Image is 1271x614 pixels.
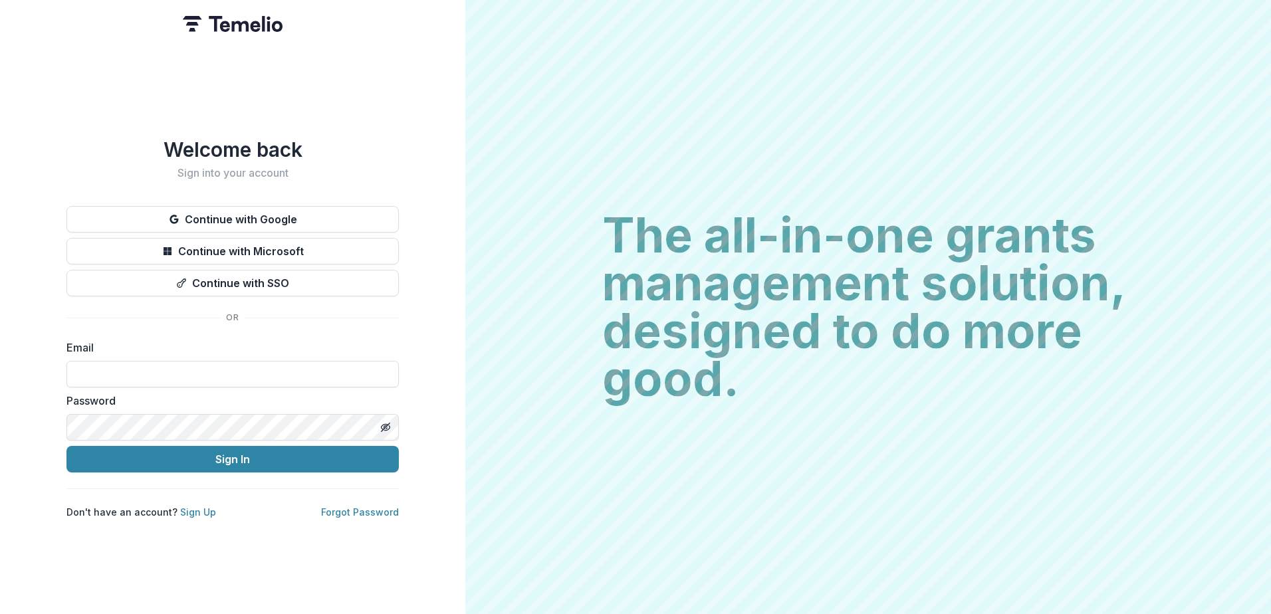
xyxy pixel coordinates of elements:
button: Continue with Microsoft [66,238,399,264]
label: Email [66,340,391,356]
button: Sign In [66,446,399,472]
button: Toggle password visibility [375,417,396,438]
a: Sign Up [180,506,216,518]
h1: Welcome back [66,138,399,161]
img: Temelio [183,16,283,32]
p: Don't have an account? [66,505,216,519]
button: Continue with SSO [66,270,399,296]
label: Password [66,393,391,409]
button: Continue with Google [66,206,399,233]
a: Forgot Password [321,506,399,518]
h2: Sign into your account [66,167,399,179]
